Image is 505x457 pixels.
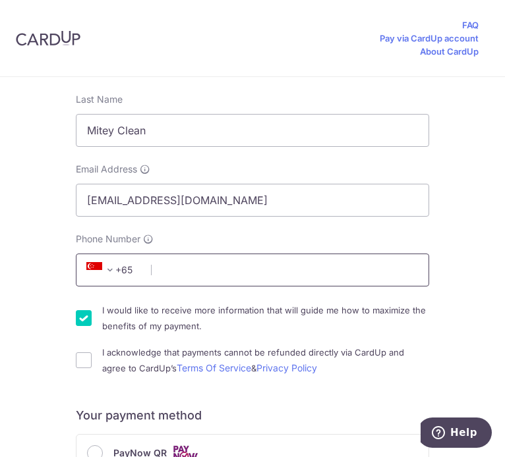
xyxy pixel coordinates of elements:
label: Last Name [76,93,123,106]
span: +65 [82,262,142,278]
a: Terms Of Service [177,362,251,373]
a: Privacy Policy [256,362,317,373]
span: Phone Number [76,232,140,246]
a: Pay via CardUp account [380,32,479,45]
a: About CardUp [420,45,479,58]
span: Email Address [76,163,137,176]
a: FAQ [462,18,479,32]
h5: Your payment method [76,408,429,423]
iframe: Opens a widget where you can find more information [421,417,492,450]
img: CardUp [16,30,80,46]
span: +65 [86,262,118,278]
label: I acknowledge that payments cannot be refunded directly via CardUp and agree to CardUp’s & [102,344,429,376]
label: I would like to receive more information that will guide me how to maximize the benefits of my pa... [102,302,429,334]
input: Last name [76,114,429,147]
input: Email address [76,184,429,217]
